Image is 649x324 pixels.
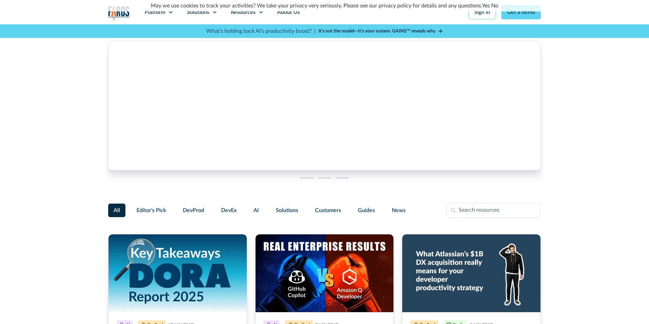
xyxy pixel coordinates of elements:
span: Editor's Pick [137,206,166,214]
strong: It’s not the model—it’s your system. GAINS™ reveals why [318,29,435,33]
div: Solutions [187,8,209,16]
img: Key takeaways from the DORA Report 2025 [109,234,247,312]
p: What's holding back AI's productivity boost? | [206,27,316,35]
span: DevEx [221,206,237,214]
img: Logo of the analytics and reporting company Faros. [108,6,130,20]
img: Developer scratching his head on a blue background [402,234,540,312]
a: home [108,6,130,20]
span: All [114,206,120,214]
div: Platform [145,8,165,16]
a: Yes [482,3,490,8]
a: Sign in [468,5,496,19]
img: Illustration of a boxing match of GitHub Copilot vs. Amazon Q. with real enterprise results. [256,234,394,312]
span: News [392,206,406,214]
a: No [491,3,498,8]
a: It’s not the model—it’s your system. GAINS™ reveals why [318,28,443,35]
span: Solutions [276,206,298,214]
span: DevProd [183,206,204,214]
div: Resources [231,8,256,16]
span: Customers [315,206,341,214]
span: Guides [358,206,375,214]
input: Search resources [446,203,541,218]
span: AI [254,206,259,214]
a: Get a demo [501,5,541,19]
